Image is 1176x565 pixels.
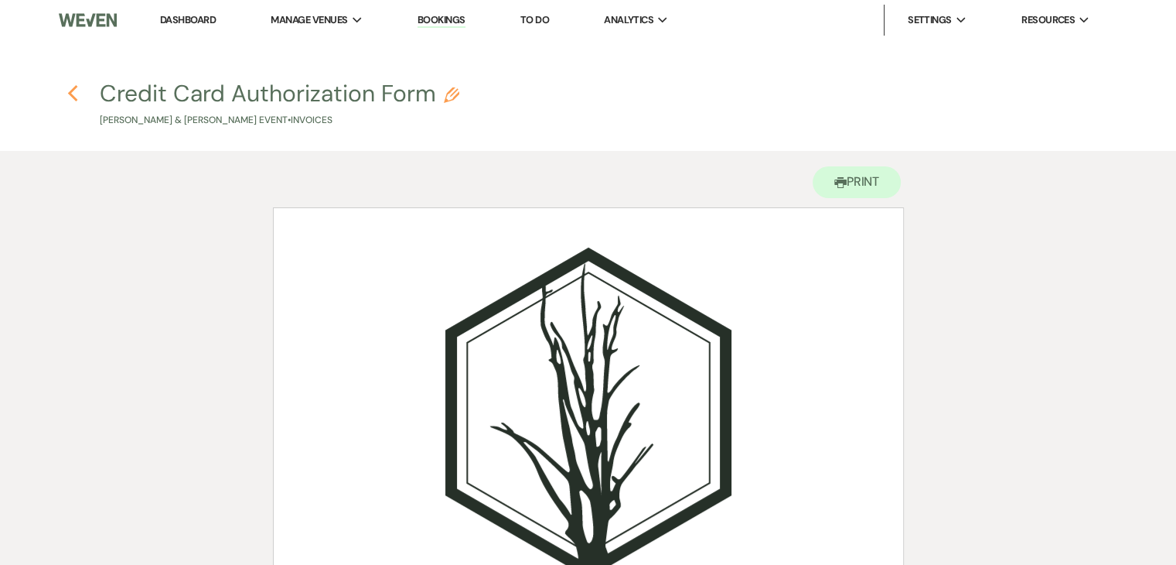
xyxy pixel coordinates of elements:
[813,166,902,198] button: Print
[100,82,459,128] button: Credit Card Authorization Form[PERSON_NAME] & [PERSON_NAME] Event•Invoices
[271,12,347,28] span: Manage Venues
[520,13,549,26] a: To Do
[908,12,952,28] span: Settings
[59,4,117,36] img: Weven Logo
[160,13,216,26] a: Dashboard
[1021,12,1075,28] span: Resources
[604,12,653,28] span: Analytics
[418,13,465,28] a: Bookings
[100,113,459,128] p: [PERSON_NAME] & [PERSON_NAME] Event • Invoices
